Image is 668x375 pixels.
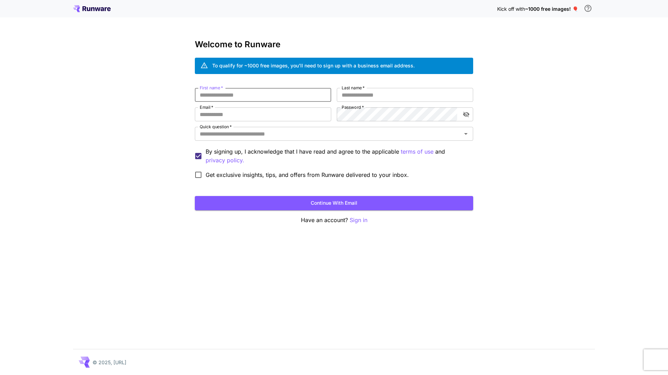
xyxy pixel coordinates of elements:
[206,171,409,179] span: Get exclusive insights, tips, and offers from Runware delivered to your inbox.
[200,124,232,130] label: Quick question
[200,85,223,91] label: First name
[212,62,415,69] div: To qualify for ~1000 free images, you’ll need to sign up with a business email address.
[200,104,213,110] label: Email
[350,216,367,225] button: Sign in
[206,156,244,165] button: By signing up, I acknowledge that I have read and agree to the applicable terms of use and
[525,6,578,12] span: ~1000 free images! 🎈
[497,6,525,12] span: Kick off with
[401,147,434,156] p: terms of use
[342,85,365,91] label: Last name
[461,129,471,139] button: Open
[195,40,473,49] h3: Welcome to Runware
[342,104,364,110] label: Password
[460,108,472,121] button: toggle password visibility
[195,216,473,225] p: Have an account?
[195,196,473,210] button: Continue with email
[401,147,434,156] button: By signing up, I acknowledge that I have read and agree to the applicable and privacy policy.
[206,147,468,165] p: By signing up, I acknowledge that I have read and agree to the applicable and
[93,359,126,366] p: © 2025, [URL]
[206,156,244,165] p: privacy policy.
[581,1,595,15] button: In order to qualify for free credit, you need to sign up with a business email address and click ...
